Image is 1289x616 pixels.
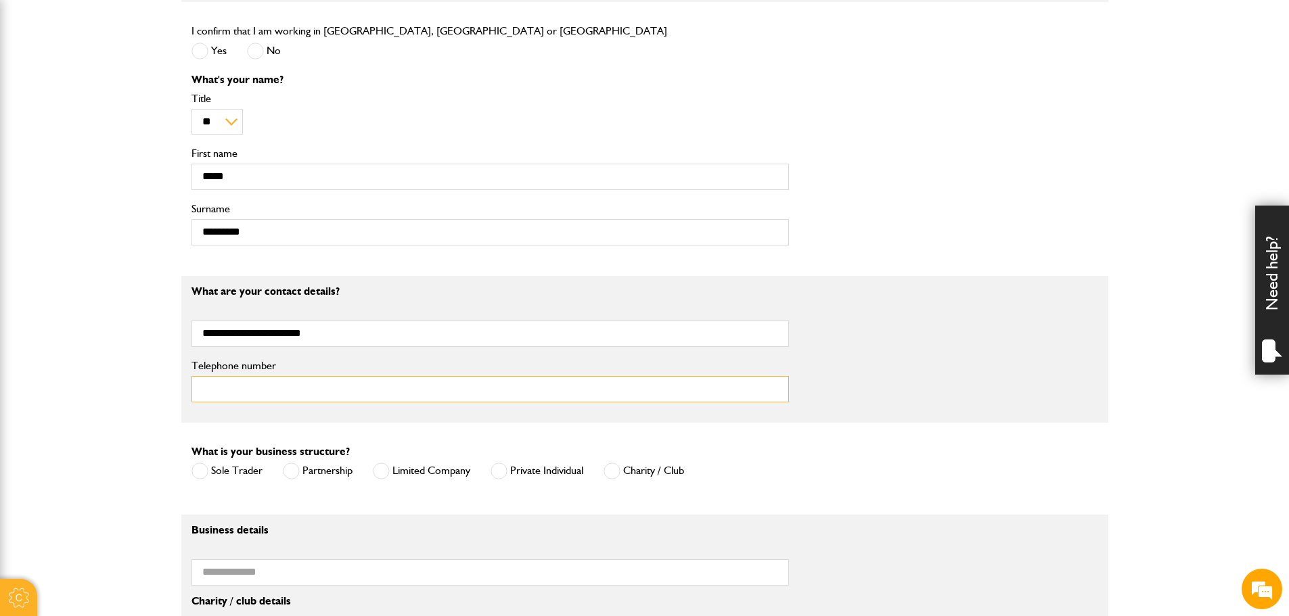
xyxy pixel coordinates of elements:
[1255,206,1289,375] div: Need help?
[283,463,353,479] label: Partnership
[191,360,789,371] label: Telephone number
[191,93,789,104] label: Title
[191,525,789,536] p: Business details
[191,148,789,159] label: First name
[70,76,227,93] div: Chat with us now
[191,446,350,457] label: What is your business structure?
[18,125,247,155] input: Enter your last name
[18,205,247,235] input: Enter your phone number
[491,463,583,479] label: Private Individual
[191,204,789,214] label: Surname
[222,7,254,39] div: Minimize live chat window
[191,596,789,607] p: Charity / club details
[191,26,667,37] label: I confirm that I am working in [GEOGRAPHIC_DATA], [GEOGRAPHIC_DATA] or [GEOGRAPHIC_DATA]
[247,43,281,60] label: No
[184,417,246,435] em: Start Chat
[191,43,227,60] label: Yes
[191,286,789,297] p: What are your contact details?
[18,245,247,405] textarea: Type your message and hit 'Enter'
[373,463,470,479] label: Limited Company
[604,463,684,479] label: Charity / Club
[18,165,247,195] input: Enter your email address
[191,463,263,479] label: Sole Trader
[191,74,789,85] p: What's your name?
[23,75,57,94] img: d_20077148190_company_1631870298795_20077148190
